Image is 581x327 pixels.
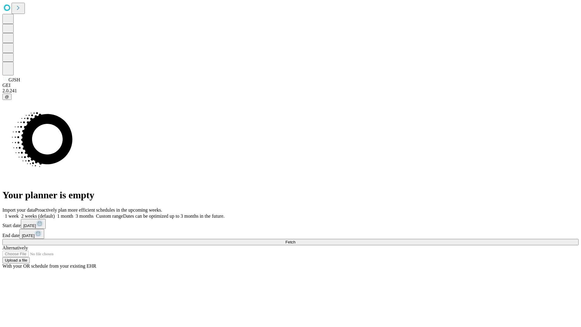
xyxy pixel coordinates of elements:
span: [DATE] [23,223,36,228]
span: Fetch [285,240,295,244]
span: 2 weeks (default) [21,213,55,219]
button: [DATE] [19,229,44,239]
span: Proactively plan more efficient schedules in the upcoming weeks. [35,207,162,213]
span: GJSH [8,77,20,82]
span: Import your data [2,207,35,213]
div: Start date [2,219,579,229]
span: 3 months [76,213,94,219]
span: @ [5,94,9,99]
span: 1 month [57,213,73,219]
button: @ [2,94,11,100]
h1: Your planner is empty [2,190,579,201]
span: [DATE] [22,233,34,238]
div: GEI [2,83,579,88]
div: 2.0.241 [2,88,579,94]
span: Dates can be optimized up to 3 months in the future. [123,213,225,219]
button: Fetch [2,239,579,245]
span: With your OR schedule from your existing EHR [2,263,96,269]
button: [DATE] [21,219,46,229]
span: 1 week [5,213,19,219]
button: Upload a file [2,257,30,263]
div: End date [2,229,579,239]
span: Alternatively [2,245,28,250]
span: Custom range [96,213,123,219]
